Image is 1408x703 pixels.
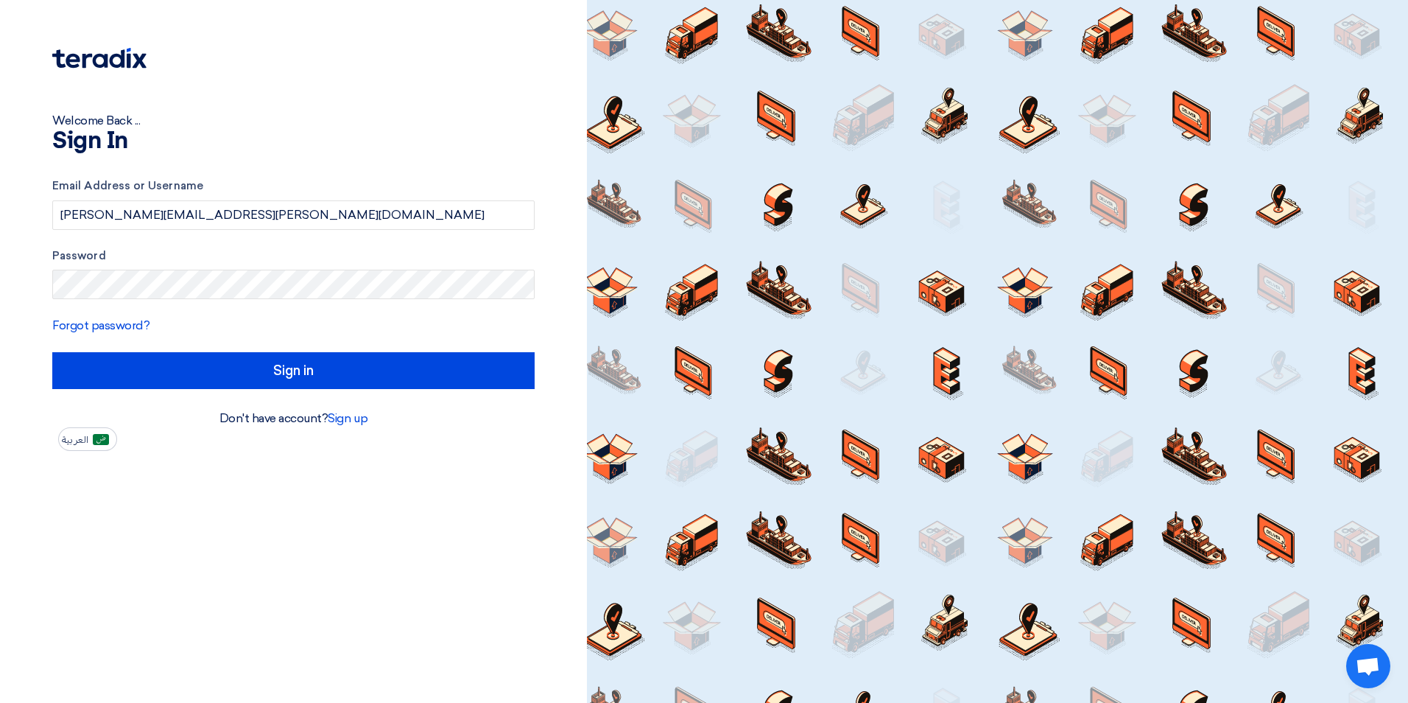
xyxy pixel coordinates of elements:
[1346,644,1390,688] a: Open chat
[62,435,88,445] span: العربية
[52,48,147,69] img: Teradix logo
[52,200,535,230] input: Enter your business email or username
[52,410,535,427] div: Don't have account?
[93,434,109,445] img: ar-AR.png
[52,318,149,332] a: Forgot password?
[328,411,367,425] a: Sign up
[52,178,535,195] label: Email Address or Username
[58,427,117,451] button: العربية
[52,352,535,389] input: Sign in
[52,130,535,153] h1: Sign In
[52,112,535,130] div: Welcome Back ...
[52,248,535,265] label: Password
